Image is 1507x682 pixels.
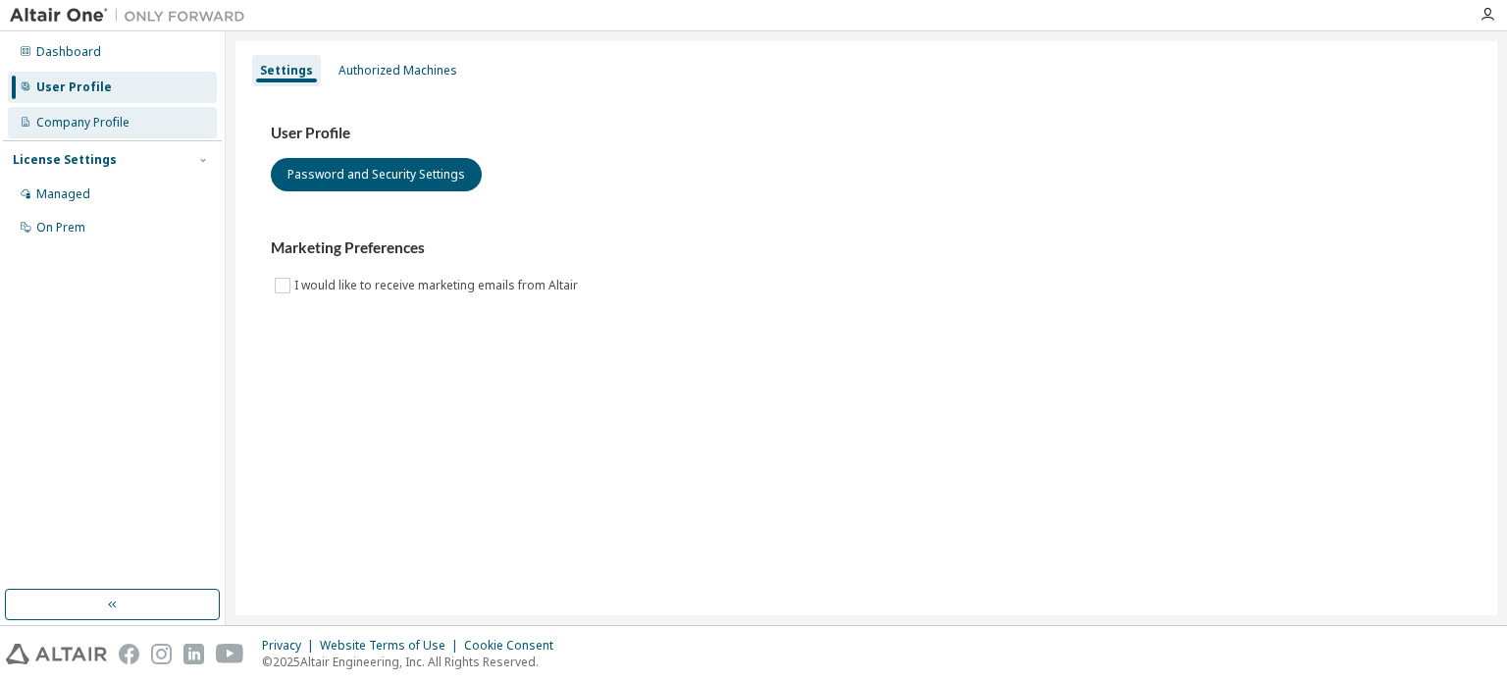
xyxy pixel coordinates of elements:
[271,238,1462,258] h3: Marketing Preferences
[271,158,482,191] button: Password and Security Settings
[260,63,313,79] div: Settings
[36,220,85,236] div: On Prem
[216,644,244,664] img: youtube.svg
[151,644,172,664] img: instagram.svg
[464,638,565,654] div: Cookie Consent
[338,63,457,79] div: Authorized Machines
[36,115,130,131] div: Company Profile
[6,644,107,664] img: altair_logo.svg
[13,152,117,168] div: License Settings
[183,644,204,664] img: linkedin.svg
[119,644,139,664] img: facebook.svg
[36,186,90,202] div: Managed
[320,638,464,654] div: Website Terms of Use
[271,124,1462,143] h3: User Profile
[262,654,565,670] p: © 2025 Altair Engineering, Inc. All Rights Reserved.
[262,638,320,654] div: Privacy
[294,274,582,297] label: I would like to receive marketing emails from Altair
[36,44,101,60] div: Dashboard
[10,6,255,26] img: Altair One
[36,79,112,95] div: User Profile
